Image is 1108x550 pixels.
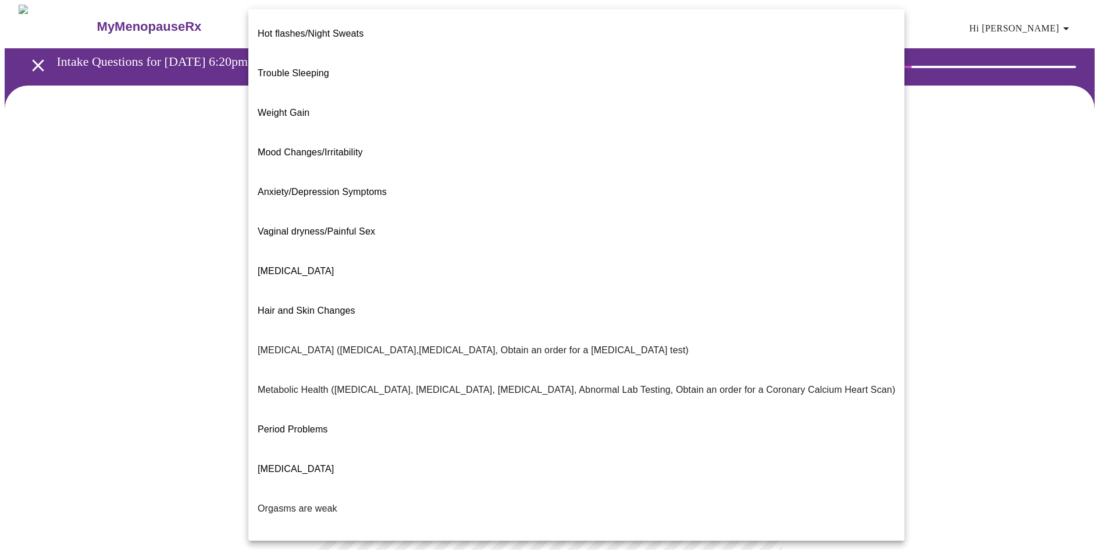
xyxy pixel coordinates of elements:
span: Period Problems [258,424,328,434]
span: Hair and Skin Changes [258,306,355,315]
p: Orgasms are weak [258,502,337,516]
span: Hot flashes/Night Sweats [258,29,364,38]
span: Mood Changes/Irritability [258,147,363,157]
span: Trouble Sleeping [258,68,329,78]
span: Vaginal dryness/Painful Sex [258,226,375,236]
p: [MEDICAL_DATA] ([MEDICAL_DATA],[MEDICAL_DATA], Obtain an order for a [MEDICAL_DATA] test) [258,343,689,357]
span: [MEDICAL_DATA] [258,266,334,276]
span: Weight Gain [258,108,309,118]
p: Metabolic Health ([MEDICAL_DATA], [MEDICAL_DATA], [MEDICAL_DATA], Abnormal Lab Testing, Obtain an... [258,383,895,397]
span: [MEDICAL_DATA] [258,464,334,474]
span: Anxiety/Depression Symptoms [258,187,387,197]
